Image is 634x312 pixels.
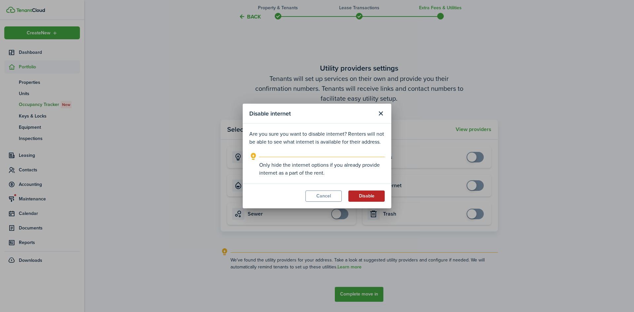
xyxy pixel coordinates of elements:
[375,108,386,119] button: Close modal
[348,191,385,202] button: Disable
[259,161,385,177] explanation-description: Only hide the internet options if you already provide internet as a part of the rent.
[249,107,373,120] modal-title: Disable internet
[305,191,342,202] button: Cancel
[249,130,385,146] p: Are you sure you want to disable internet? Renters will not be able to see what internet is avail...
[249,153,258,160] i: outline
